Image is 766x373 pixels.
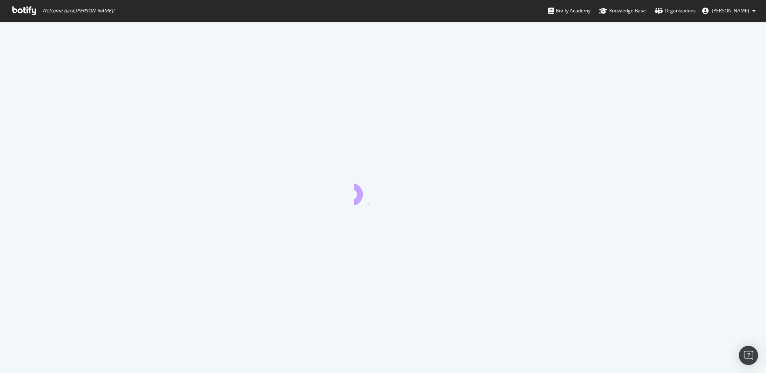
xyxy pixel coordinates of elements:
[712,7,749,14] span: Kristina Fox
[354,177,412,205] div: animation
[548,7,590,15] div: Botify Academy
[655,7,696,15] div: Organizations
[42,8,114,14] span: Welcome back, [PERSON_NAME] !
[599,7,646,15] div: Knowledge Base
[739,346,758,365] div: Open Intercom Messenger
[696,4,762,17] button: [PERSON_NAME]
